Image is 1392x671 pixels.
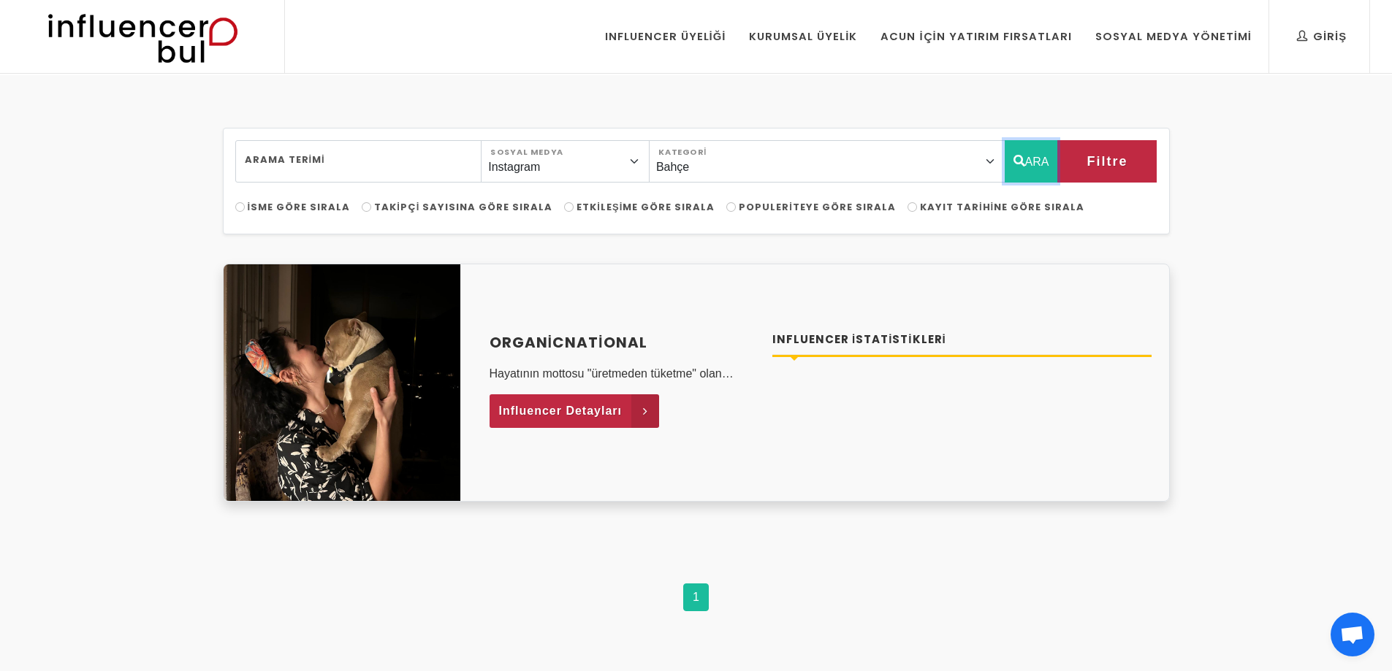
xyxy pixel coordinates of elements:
[1057,140,1157,183] button: Filtre
[739,200,896,214] span: Populeriteye Göre Sırala
[683,583,709,611] a: 1
[881,28,1071,45] div: Acun İçin Yatırım Fırsatları
[577,200,715,214] span: Etkileşime Göre Sırala
[490,365,756,383] p: Hayatının mottosu "üretmeden tüketme" olan Merve
[564,202,574,212] input: Etkileşime Göre Sırala
[1331,613,1374,656] div: Açık sohbet
[749,28,857,45] div: Kurumsal Üyelik
[1087,149,1127,174] span: Filtre
[726,202,736,212] input: Populeriteye Göre Sırala
[1095,28,1252,45] div: Sosyal Medya Yönetimi
[908,202,917,212] input: Kayıt Tarihine Göre Sırala
[1297,28,1347,45] div: Giriş
[235,140,482,183] input: Search..
[920,200,1084,214] span: Kayıt Tarihine Göre Sırala
[374,200,552,214] span: Takipçi Sayısına Göre Sırala
[605,28,726,45] div: Influencer Üyeliği
[490,331,756,353] a: organicnational
[362,202,371,212] input: Takipçi Sayısına Göre Sırala
[235,202,245,212] input: İsme Göre Sırala
[499,400,623,422] span: Influencer Detayları
[1005,140,1058,183] button: ARA
[490,394,660,428] a: Influencer Detayları
[248,200,351,214] span: İsme Göre Sırala
[772,331,1152,348] h4: Influencer İstatistikleri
